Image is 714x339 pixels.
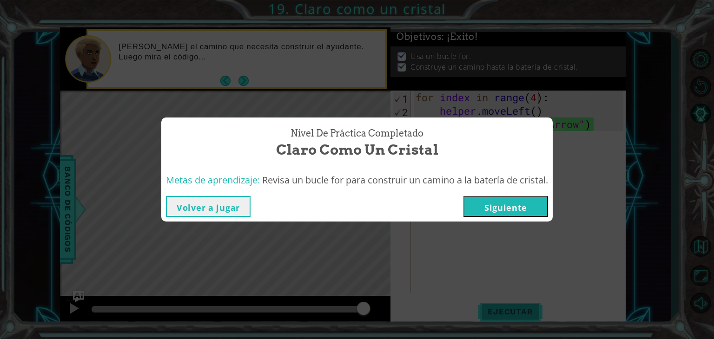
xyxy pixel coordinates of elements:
span: Claro como un cristal [276,140,438,160]
span: Nivel de práctica Completado [291,127,423,140]
span: Revisa un bucle for para construir un camino a la batería de cristal. [262,174,548,186]
span: Metas de aprendizaje: [166,174,260,186]
button: Volver a jugar [166,196,251,217]
button: Siguiente [463,196,548,217]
